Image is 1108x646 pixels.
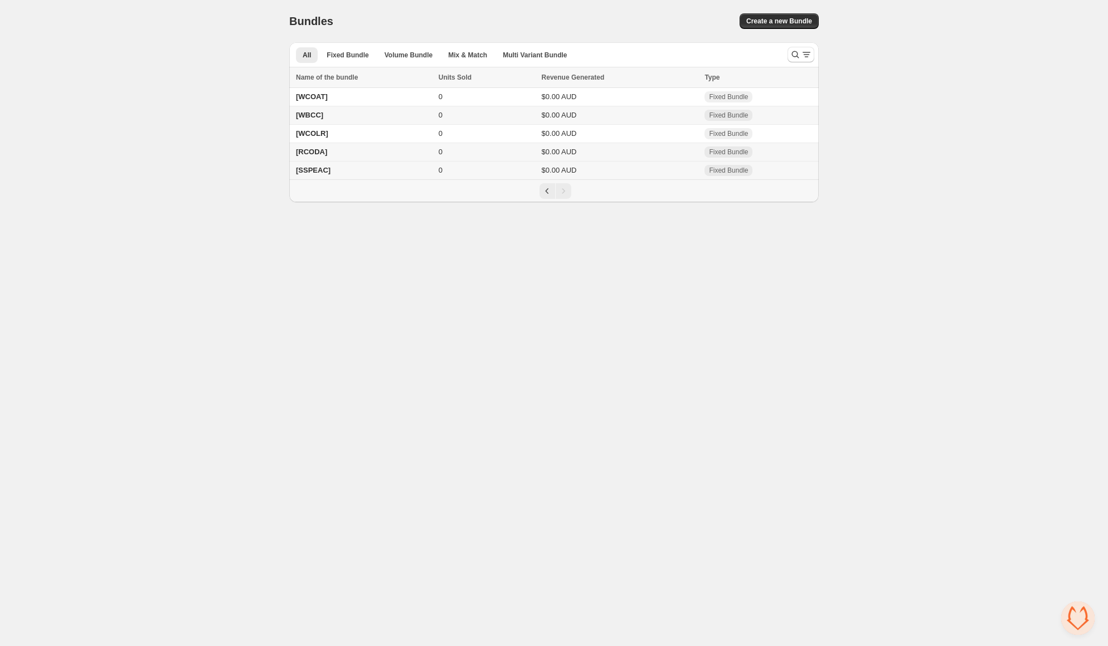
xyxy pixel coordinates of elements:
[709,166,748,175] span: Fixed Bundle
[327,51,368,60] span: Fixed Bundle
[540,183,555,199] button: Previous
[448,51,487,60] span: Mix & Match
[503,51,567,60] span: Multi Variant Bundle
[296,129,328,138] span: [WCOLR]
[296,148,327,156] span: [RCODA]
[439,148,443,156] span: 0
[542,72,605,83] span: Revenue Generated
[704,72,812,83] div: Type
[439,72,472,83] span: Units Sold
[709,129,748,138] span: Fixed Bundle
[542,92,577,101] span: $0.00 AUD
[1061,601,1095,635] div: Open chat
[439,92,443,101] span: 0
[439,111,443,119] span: 0
[439,166,443,174] span: 0
[542,111,577,119] span: $0.00 AUD
[788,47,814,62] button: Search and filter results
[709,92,748,101] span: Fixed Bundle
[439,72,483,83] button: Units Sold
[296,166,331,174] span: [SSPEAC]
[542,129,577,138] span: $0.00 AUD
[296,111,323,119] span: [WBCC]
[740,13,819,29] button: Create a new Bundle
[289,14,333,28] h1: Bundles
[439,129,443,138] span: 0
[542,166,577,174] span: $0.00 AUD
[542,72,616,83] button: Revenue Generated
[296,92,328,101] span: [WCOAT]
[709,111,748,120] span: Fixed Bundle
[746,17,812,26] span: Create a new Bundle
[385,51,432,60] span: Volume Bundle
[542,148,577,156] span: $0.00 AUD
[303,51,311,60] span: All
[709,148,748,156] span: Fixed Bundle
[296,72,432,83] div: Name of the bundle
[289,179,819,202] nav: Pagination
